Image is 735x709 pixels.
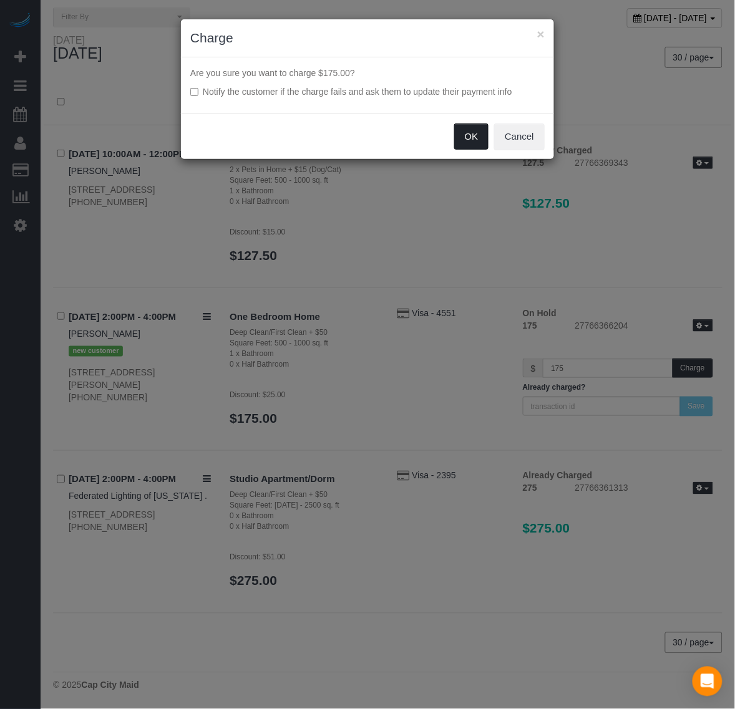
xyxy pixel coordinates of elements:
input: Notify the customer if the charge fails and ask them to update their payment info [190,88,198,96]
label: Notify the customer if the charge fails and ask them to update their payment info [190,85,545,98]
div: Are you sure you want to charge $175.00? [181,57,554,113]
button: Cancel [494,123,545,150]
button: × [537,27,545,41]
h3: Charge [190,29,545,47]
button: OK [454,123,489,150]
div: Open Intercom Messenger [693,667,723,697]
